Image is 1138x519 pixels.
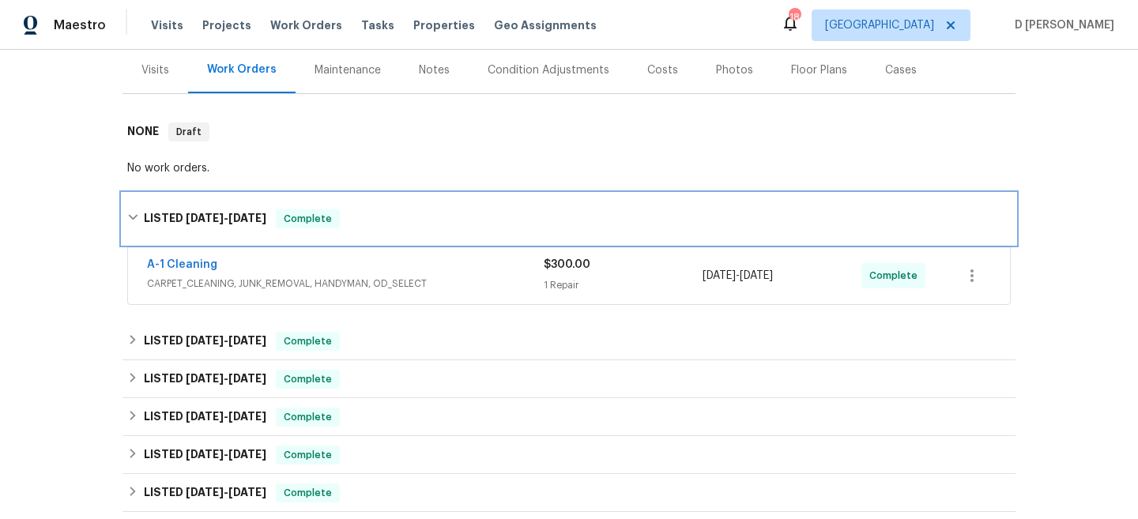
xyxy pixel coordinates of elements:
[647,62,678,78] div: Costs
[127,122,159,141] h6: NONE
[228,487,266,498] span: [DATE]
[494,17,597,33] span: Geo Assignments
[789,9,800,25] div: 18
[122,436,1016,474] div: LISTED [DATE]-[DATE]Complete
[151,17,183,33] span: Visits
[141,62,169,78] div: Visits
[186,373,224,384] span: [DATE]
[703,268,773,284] span: -
[413,17,475,33] span: Properties
[186,373,266,384] span: -
[703,270,736,281] span: [DATE]
[277,371,338,387] span: Complete
[419,62,450,78] div: Notes
[147,276,544,291] span: CARPET_CLEANING, JUNK_REMOVAL, HANDYMAN, OD_SELECT
[228,373,266,384] span: [DATE]
[186,449,266,460] span: -
[361,20,394,31] span: Tasks
[791,62,847,78] div: Floor Plans
[127,160,1011,176] div: No work orders.
[144,408,266,427] h6: LISTED
[488,62,609,78] div: Condition Adjustments
[122,360,1016,398] div: LISTED [DATE]-[DATE]Complete
[186,411,266,422] span: -
[186,335,266,346] span: -
[122,107,1016,157] div: NONE Draft
[54,17,106,33] span: Maestro
[740,270,773,281] span: [DATE]
[122,474,1016,512] div: LISTED [DATE]-[DATE]Complete
[144,209,266,228] h6: LISTED
[544,259,590,270] span: $300.00
[186,487,266,498] span: -
[228,449,266,460] span: [DATE]
[186,212,266,224] span: -
[144,446,266,464] h6: LISTED
[228,335,266,346] span: [DATE]
[1008,17,1114,33] span: D [PERSON_NAME]
[186,487,224,498] span: [DATE]
[885,62,917,78] div: Cases
[186,335,224,346] span: [DATE]
[277,447,338,463] span: Complete
[186,449,224,460] span: [DATE]
[277,211,338,227] span: Complete
[228,411,266,422] span: [DATE]
[144,483,266,502] h6: LISTED
[869,268,924,284] span: Complete
[277,333,338,349] span: Complete
[270,17,342,33] span: Work Orders
[147,259,217,270] a: A-1 Cleaning
[277,409,338,425] span: Complete
[186,411,224,422] span: [DATE]
[144,370,266,389] h6: LISTED
[122,322,1016,360] div: LISTED [DATE]-[DATE]Complete
[228,212,266,224] span: [DATE]
[207,62,277,77] div: Work Orders
[122,194,1016,244] div: LISTED [DATE]-[DATE]Complete
[277,485,338,501] span: Complete
[825,17,934,33] span: [GEOGRAPHIC_DATA]
[122,398,1016,436] div: LISTED [DATE]-[DATE]Complete
[186,212,224,224] span: [DATE]
[315,62,381,78] div: Maintenance
[170,124,208,140] span: Draft
[144,332,266,351] h6: LISTED
[544,277,703,293] div: 1 Repair
[716,62,753,78] div: Photos
[202,17,251,33] span: Projects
